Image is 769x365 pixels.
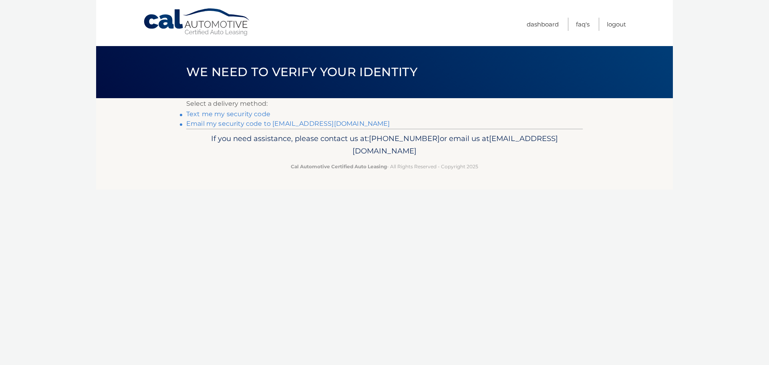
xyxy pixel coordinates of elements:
a: Text me my security code [186,110,270,118]
p: - All Rights Reserved - Copyright 2025 [191,162,578,171]
span: [PHONE_NUMBER] [369,134,440,143]
a: FAQ's [576,18,590,31]
a: Dashboard [527,18,559,31]
a: Cal Automotive [143,8,251,36]
a: Email my security code to [EMAIL_ADDRESS][DOMAIN_NAME] [186,120,390,127]
p: Select a delivery method: [186,98,583,109]
strong: Cal Automotive Certified Auto Leasing [291,163,387,169]
a: Logout [607,18,626,31]
span: We need to verify your identity [186,65,417,79]
p: If you need assistance, please contact us at: or email us at [191,132,578,158]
